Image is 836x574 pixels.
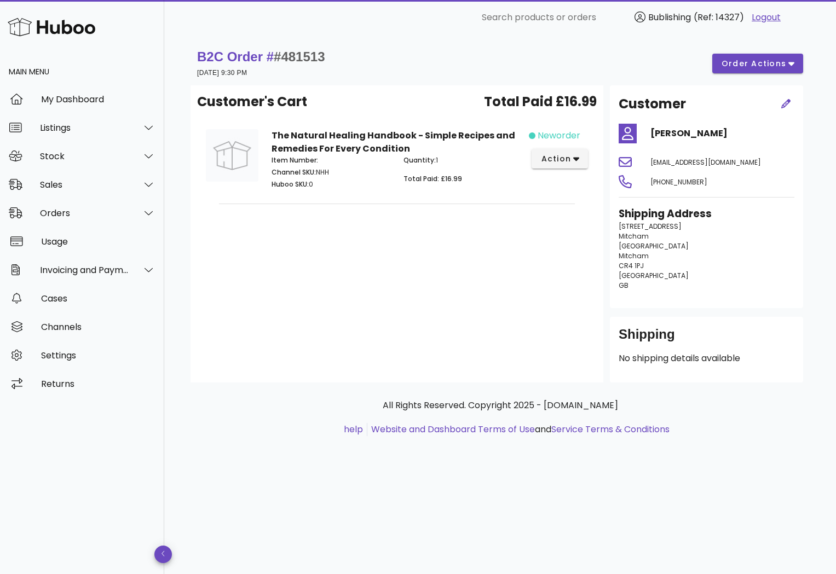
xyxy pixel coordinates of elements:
[648,11,691,24] span: Bublishing
[272,129,515,155] strong: The Natural Healing Handbook - Simple Recipes and Remedies For Every Condition
[272,179,390,189] p: 0
[40,265,129,275] div: Invoicing and Payments
[619,222,682,231] span: [STREET_ADDRESS]
[41,236,155,247] div: Usage
[484,92,597,112] span: Total Paid £16.99
[41,94,155,105] div: My Dashboard
[206,129,258,182] img: Product Image
[403,155,522,165] p: 1
[403,155,436,165] span: Quantity:
[619,281,629,290] span: GB
[619,326,794,352] div: Shipping
[41,350,155,361] div: Settings
[367,423,670,436] li: and
[40,179,129,190] div: Sales
[619,231,649,241] span: Mitcham
[619,94,686,114] h2: Customer
[650,158,761,167] span: [EMAIL_ADDRESS][DOMAIN_NAME]
[532,149,588,169] button: action
[540,153,571,165] span: action
[40,208,129,218] div: Orders
[551,423,670,436] a: Service Terms & Conditions
[619,352,794,365] p: No shipping details available
[41,322,155,332] div: Channels
[721,58,787,69] span: order actions
[752,11,781,24] a: Logout
[272,167,390,177] p: NHH
[344,423,363,436] a: help
[619,241,689,251] span: [GEOGRAPHIC_DATA]
[274,49,325,64] span: #481513
[650,177,707,187] span: [PHONE_NUMBER]
[538,129,580,142] span: neworder
[712,54,803,73] button: order actions
[619,271,689,280] span: [GEOGRAPHIC_DATA]
[619,206,794,222] h3: Shipping Address
[272,179,309,189] span: Huboo SKU:
[619,251,649,260] span: Mitcham
[41,379,155,389] div: Returns
[8,15,95,39] img: Huboo Logo
[403,174,462,183] span: Total Paid: £16.99
[197,69,247,77] small: [DATE] 9:30 PM
[40,151,129,161] div: Stock
[694,11,744,24] span: (Ref: 14327)
[199,399,801,412] p: All Rights Reserved. Copyright 2025 - [DOMAIN_NAME]
[40,123,129,133] div: Listings
[650,127,795,140] h4: [PERSON_NAME]
[41,293,155,304] div: Cases
[619,261,644,270] span: CR4 1PJ
[197,92,307,112] span: Customer's Cart
[272,155,318,165] span: Item Number:
[197,49,325,64] strong: B2C Order #
[371,423,535,436] a: Website and Dashboard Terms of Use
[272,167,316,177] span: Channel SKU:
